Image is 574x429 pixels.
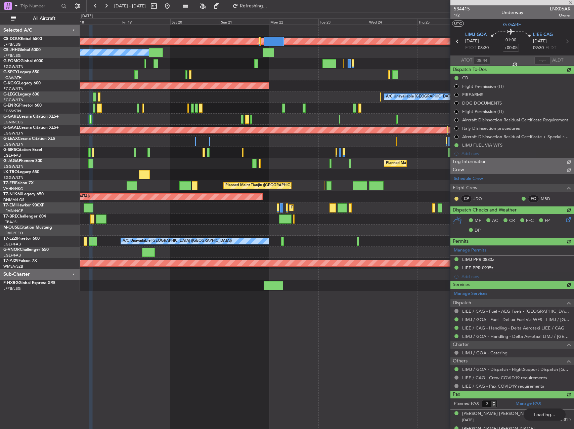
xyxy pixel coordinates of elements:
[3,192,44,196] a: T7-N1960Legacy 650
[3,220,18,225] a: LTBA/ISL
[465,32,487,38] span: LIMJ GOA
[318,18,368,25] div: Tue 23
[3,242,21,247] a: EGLF/FAB
[454,12,470,18] span: 1/2
[3,70,18,74] span: G-SPCY
[220,18,269,25] div: Sun 21
[533,32,553,38] span: LIEE CAG
[229,1,270,11] button: Refreshing...
[478,45,489,51] span: 08:30
[3,81,41,85] a: G-KGKGLegacy 600
[3,59,20,63] span: G-FOMO
[550,12,571,18] span: Owner
[3,92,39,96] a: G-LEGCLegacy 600
[3,142,24,147] a: EGGW/LTN
[368,18,417,25] div: Wed 24
[3,159,19,163] span: G-JAGA
[3,97,24,103] a: EGGW/LTN
[3,164,24,169] a: EGGW/LTN
[505,37,516,44] span: 01:00
[269,18,318,25] div: Mon 22
[465,38,479,45] span: [DATE]
[3,264,23,269] a: WMSA/SZB
[3,197,24,202] a: DNMM/LOS
[3,153,21,158] a: EGLF/FAB
[454,5,470,12] span: 534415
[501,9,523,16] div: Underway
[3,231,23,236] a: LFMD/CEQ
[3,203,44,207] a: T7-EMIHawker 900XP
[239,4,268,8] span: Refreshing...
[3,104,42,108] a: G-ENRGPraetor 600
[72,18,121,25] div: Thu 18
[3,170,39,174] a: LX-TROLegacy 650
[503,21,521,28] span: G-GARE
[3,186,23,191] a: VHHH/HKG
[3,86,24,91] a: EGGW/LTN
[452,21,464,27] button: UTC
[3,253,21,258] a: EGLF/FAB
[552,57,563,64] span: ALDT
[3,92,18,96] span: G-LEGC
[3,281,55,285] a: F-HXRGGlobal Express XRS
[17,16,71,21] span: All Aircraft
[3,226,19,230] span: M-OUSE
[3,48,41,52] a: CS-JHHGlobal 6000
[3,248,20,252] span: G-VNOR
[3,226,52,230] a: M-OUSECitation Mustang
[3,237,40,241] a: T7-LZZIPraetor 600
[3,137,55,141] a: G-LEAXCessna Citation XLS
[3,181,15,185] span: T7-FFI
[3,159,42,163] a: G-JAGAPhenom 300
[170,18,220,25] div: Sat 20
[3,259,18,263] span: T7-PJ29
[3,37,19,41] span: CS-DOU
[386,158,492,168] div: Planned Maint [GEOGRAPHIC_DATA] ([GEOGRAPHIC_DATA])
[3,53,21,58] a: LFPB/LBG
[550,5,571,12] span: LNX06AR
[3,126,59,130] a: G-GAALCessna Citation XLS+
[3,214,17,219] span: T7-BRE
[3,248,49,252] a: G-VNORChallenger 650
[3,37,42,41] a: CS-DOUGlobal 6500
[3,214,46,219] a: T7-BREChallenger 604
[3,137,18,141] span: G-LEAX
[3,59,43,63] a: G-FOMOGlobal 6000
[7,13,73,24] button: All Aircraft
[123,236,232,246] div: A/C Unavailable [GEOGRAPHIC_DATA] ([GEOGRAPHIC_DATA])
[3,148,16,152] span: G-SIRS
[545,45,556,51] span: ELDT
[524,408,566,421] div: Loading...
[3,286,21,291] a: LFPB/LBG
[3,126,19,130] span: G-GAAL
[3,181,34,185] a: T7-FFIFalcon 7X
[3,237,17,241] span: T7-LZZI
[3,120,24,125] a: EGNR/CEG
[3,70,39,74] a: G-SPCYLegacy 650
[114,3,146,9] span: [DATE] - [DATE]
[121,18,170,25] div: Fri 19
[20,1,59,11] input: Trip Number
[461,57,472,64] span: ATOT
[386,92,495,102] div: A/C Unavailable [GEOGRAPHIC_DATA] ([GEOGRAPHIC_DATA])
[3,104,19,108] span: G-ENRG
[3,192,22,196] span: T7-N1960
[533,38,547,45] span: [DATE]
[81,13,93,19] div: [DATE]
[465,45,476,51] span: ETOT
[3,115,19,119] span: G-GARE
[3,281,18,285] span: F-HXRG
[3,48,18,52] span: CS-JHH
[3,81,19,85] span: G-KGKG
[3,148,42,152] a: G-SIRSCitation Excel
[3,131,24,136] a: EGGW/LTN
[291,203,355,213] div: Planned Maint [GEOGRAPHIC_DATA]
[3,109,21,114] a: EGSS/STN
[533,45,544,51] span: 09:30
[3,64,24,69] a: EGGW/LTN
[3,203,16,207] span: T7-EMI
[3,175,24,180] a: EGGW/LTN
[3,75,21,80] a: LGAV/ATH
[3,170,18,174] span: LX-TRO
[3,115,59,119] a: G-GARECessna Citation XLS+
